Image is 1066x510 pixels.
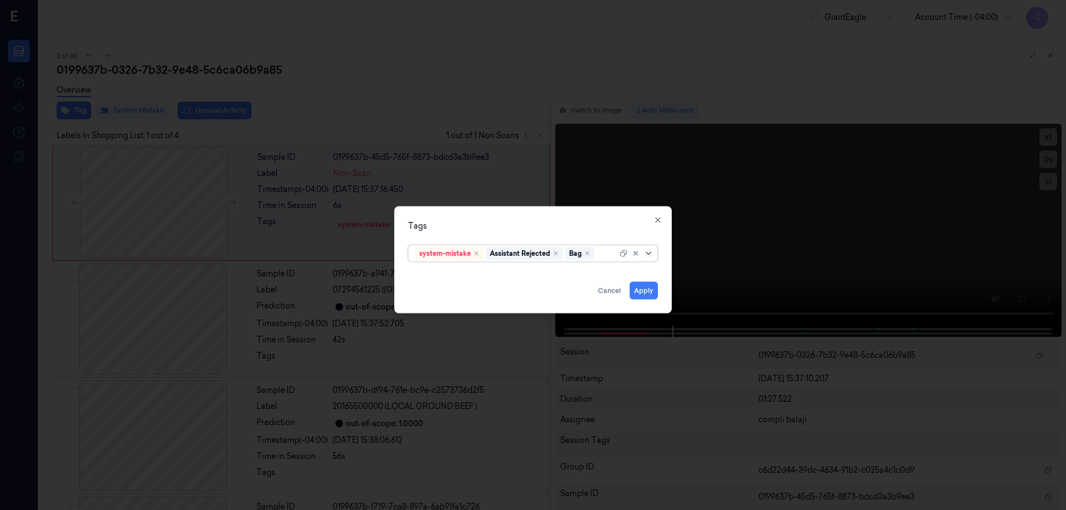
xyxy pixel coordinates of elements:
[490,248,550,258] div: Assistant Rejected
[552,250,559,256] div: Remove ,Assistant Rejected
[630,281,658,299] button: Apply
[584,250,591,256] div: Remove ,Bag
[569,248,582,258] div: Bag
[408,220,658,231] div: Tags
[419,248,471,258] div: system-mistake
[594,281,625,299] button: Cancel
[473,250,480,256] div: Remove ,system-mistake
